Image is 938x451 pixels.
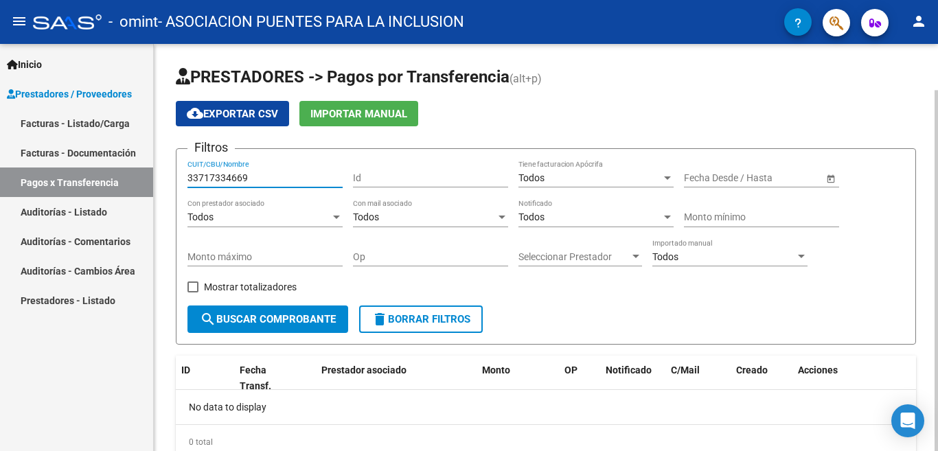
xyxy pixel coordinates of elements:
mat-icon: menu [11,13,27,30]
span: Todos [518,172,545,183]
datatable-header-cell: Creado [731,356,792,401]
span: (alt+p) [510,72,542,85]
button: Importar Manual [299,101,418,126]
datatable-header-cell: C/Mail [665,356,731,401]
datatable-header-cell: Prestador asociado [316,356,477,401]
datatable-header-cell: Monto [477,356,559,401]
mat-icon: person [911,13,927,30]
div: Open Intercom Messenger [891,404,924,437]
div: No data to display [176,390,916,424]
span: Importar Manual [310,108,407,120]
span: Todos [353,211,379,222]
span: Todos [652,251,678,262]
span: Acciones [798,365,838,375]
datatable-header-cell: ID [176,356,234,401]
button: Borrar Filtros [359,305,483,333]
span: Notificado [606,365,652,375]
input: Fecha inicio [684,172,734,184]
button: Buscar Comprobante [187,305,348,333]
span: Borrar Filtros [371,313,470,325]
span: Seleccionar Prestador [518,251,630,263]
span: Exportar CSV [187,108,278,120]
input: Fecha fin [746,172,813,184]
span: - ASOCIACION PUENTES PARA LA INCLUSION [158,7,464,37]
span: Monto [482,365,510,375]
h3: Filtros [187,138,235,157]
span: Buscar Comprobante [200,313,336,325]
span: Todos [187,211,214,222]
span: C/Mail [671,365,700,375]
mat-icon: delete [371,311,388,327]
span: Creado [736,365,768,375]
span: Prestadores / Proveedores [7,86,132,102]
span: Prestador asociado [321,365,407,375]
button: Open calendar [823,171,838,185]
button: Exportar CSV [176,101,289,126]
span: PRESTADORES -> Pagos por Transferencia [176,67,510,86]
mat-icon: search [200,311,216,327]
mat-icon: cloud_download [187,105,203,122]
datatable-header-cell: Acciones [792,356,916,401]
span: Fecha Transf. [240,365,271,391]
span: Inicio [7,57,42,72]
datatable-header-cell: Fecha Transf. [234,356,296,401]
span: OP [564,365,577,375]
datatable-header-cell: OP [559,356,600,401]
span: Mostrar totalizadores [204,279,297,295]
span: Todos [518,211,545,222]
datatable-header-cell: Notificado [600,356,665,401]
span: - omint [108,7,158,37]
span: ID [181,365,190,375]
